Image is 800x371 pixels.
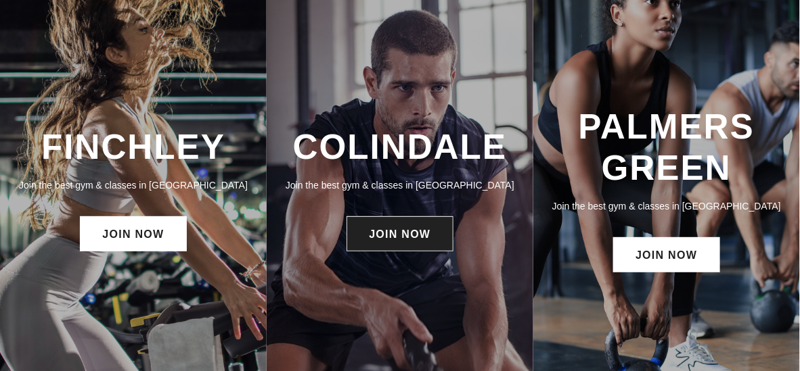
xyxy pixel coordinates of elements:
[613,237,719,272] a: JOIN NOW: Palmers Green Membership
[280,178,520,193] p: Join the best gym & classes in [GEOGRAPHIC_DATA]
[547,199,786,214] p: Join the best gym & classes in [GEOGRAPHIC_DATA]
[280,126,520,168] h3: COLINDALE
[14,178,253,193] p: Join the best gym & classes in [GEOGRAPHIC_DATA]
[14,126,253,168] h3: FINCHLEY
[347,216,453,251] a: JOIN NOW: Colindale Membership
[547,106,786,189] h3: PALMERS GREEN
[80,216,186,251] a: JOIN NOW: Finchley Membership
